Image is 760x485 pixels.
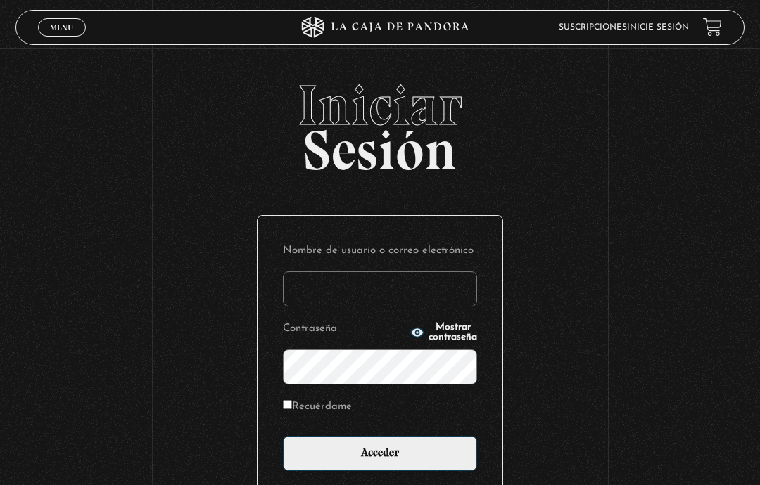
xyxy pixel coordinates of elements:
a: View your shopping cart [703,18,722,37]
span: Iniciar [15,77,745,134]
span: Mostrar contraseña [429,323,477,342]
h2: Sesión [15,77,745,167]
span: Menu [50,23,73,32]
label: Contraseña [283,319,406,338]
button: Mostrar contraseña [410,323,477,342]
a: Inicie sesión [627,23,689,32]
input: Recuérdame [283,400,292,409]
a: Suscripciones [559,23,627,32]
label: Recuérdame [283,397,352,416]
label: Nombre de usuario o correo electrónico [283,241,477,260]
span: Cerrar [46,35,79,45]
input: Acceder [283,436,477,471]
